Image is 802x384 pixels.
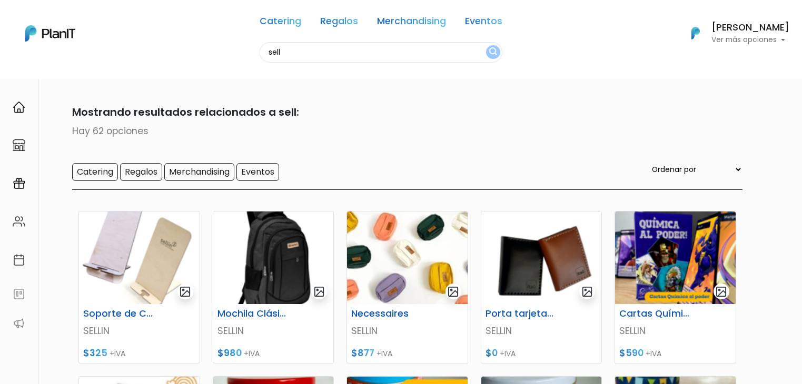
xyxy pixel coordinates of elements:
[377,348,392,359] span: +IVA
[684,22,707,45] img: PlanIt Logo
[78,211,200,363] a: gallery-light Soporte de Celular SELLIN $325 +IVA
[711,36,789,44] p: Ver más opciones
[615,211,736,363] a: gallery-light Cartas Química al poder SELLIN $590 +IVA
[211,308,294,319] h6: Mochila Clásica Eco
[581,286,593,298] img: gallery-light
[619,347,643,359] span: $590
[619,324,731,338] p: SELLIN
[489,47,497,57] img: search_button-432b6d5273f82d61273b3651a40e1bd1b912527efae98b1b7a1b2c0702e16a8d.svg
[481,211,602,363] a: gallery-light Porta tarjeta de cuero SELLIN $0 +IVA
[615,211,736,304] img: thumb_Captura_de_pantalla_2025-07-29_101101.png
[347,211,468,304] img: thumb_WhatsApp_Image_2025-08-07_at_10.45.14.jpeg
[217,347,242,359] span: $980
[351,324,463,338] p: SELLIN
[164,163,234,181] input: Merchandising
[13,317,25,330] img: partners-52edf745621dab592f3b2c58e3bca9d71375a7ef29c3b500c9f145b62cc070d4.svg
[260,42,502,63] input: Buscá regalos, desayunos, y más
[213,211,334,363] a: gallery-light Mochila Clásica Eco SELLIN $980 +IVA
[613,308,696,319] h6: Cartas Química al poder
[244,348,260,359] span: +IVA
[120,163,162,181] input: Regalos
[447,286,459,298] img: gallery-light
[217,324,330,338] p: SELLIN
[13,139,25,151] img: marketplace-4ceaa7011d94191e9ded77b95e3339b90024bf715f7c57f8cf31f2d8c509eaba.svg
[486,347,498,359] span: $0
[346,211,468,363] a: gallery-light Necessaires SELLIN $877 +IVA
[13,288,25,300] img: feedback-78b5a0c8f98aac82b08bfc38622c3050aee476f2c9584af64705fc4e61158814.svg
[77,308,160,319] h6: Soporte de Celular
[13,254,25,266] img: calendar-87d922413cdce8b2cf7b7f5f62616a5cf9e4887200fb71536465627b3292af00.svg
[345,308,428,319] h6: Necessaires
[320,17,358,29] a: Regalos
[13,177,25,190] img: campaigns-02234683943229c281be62815700db0a1741e53638e28bf9629b52c665b00959.svg
[13,215,25,228] img: people-662611757002400ad9ed0e3c099ab2801c6687ba6c219adb57efc949bc21e19d.svg
[711,23,789,33] h6: [PERSON_NAME]
[486,324,598,338] p: SELLIN
[313,286,325,298] img: gallery-light
[236,163,279,181] input: Eventos
[479,308,562,319] h6: Porta tarjeta de cuero
[179,286,191,298] img: gallery-light
[60,104,742,120] p: Mostrando resultados relacionados a sell:
[79,211,200,304] img: thumb_6887b91adb8e8_1.png
[13,101,25,114] img: home-e721727adea9d79c4d83392d1f703f7f8bce08238fde08b1acbfd93340b81755.svg
[351,347,374,359] span: $877
[646,348,661,359] span: +IVA
[72,163,118,181] input: Catering
[25,25,75,42] img: PlanIt Logo
[83,324,195,338] p: SELLIN
[715,286,727,298] img: gallery-light
[110,348,125,359] span: +IVA
[260,17,301,29] a: Catering
[377,17,446,29] a: Merchandising
[678,19,789,47] button: PlanIt Logo [PERSON_NAME] Ver más opciones
[465,17,502,29] a: Eventos
[500,348,516,359] span: +IVA
[481,211,602,304] img: thumb_6887c7ea429a7_11.png
[213,211,334,304] img: thumb_6888d037e7f06_27.png
[60,124,742,138] p: Hay 62 opciones
[83,347,107,359] span: $325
